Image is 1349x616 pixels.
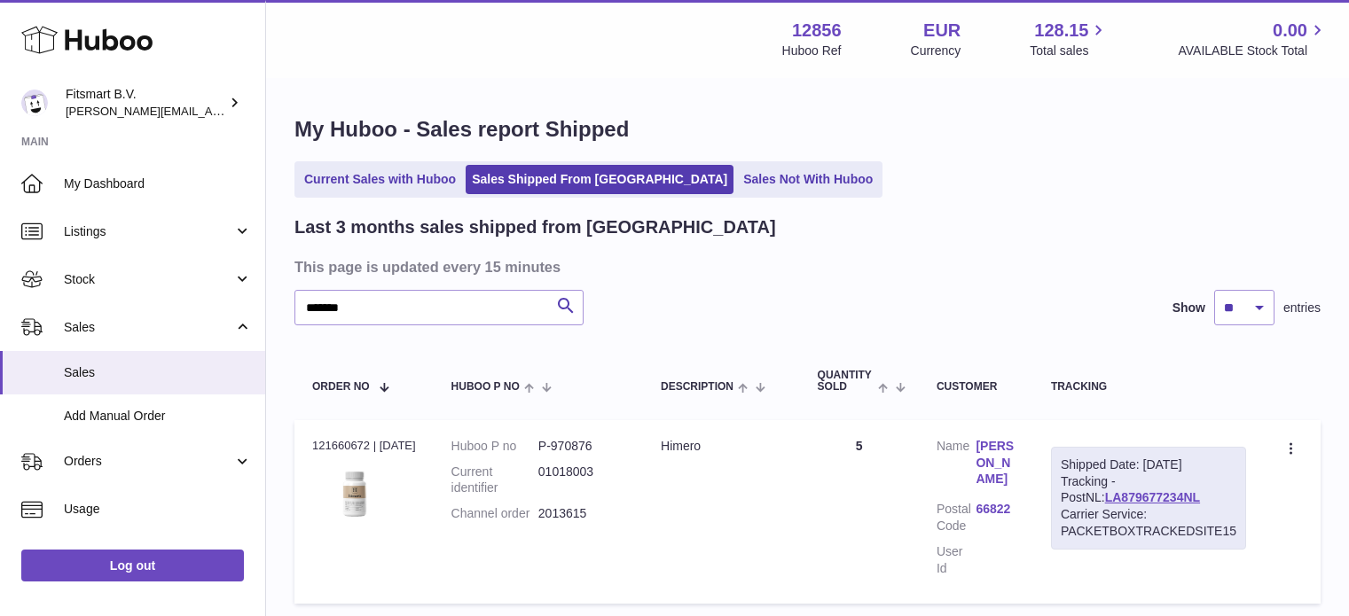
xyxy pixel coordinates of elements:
a: Log out [21,550,244,581]
div: Shipped Date: [DATE] [1061,456,1236,473]
a: LA879677234NL [1105,490,1200,504]
span: Sales [64,364,252,381]
h3: This page is updated every 15 minutes [294,257,1316,277]
td: 5 [800,420,919,604]
h2: Last 3 months sales shipped from [GEOGRAPHIC_DATA] [294,215,776,239]
a: 0.00 AVAILABLE Stock Total [1178,19,1328,59]
dt: Huboo P no [451,438,538,455]
dt: User Id [937,543,976,577]
a: 128.15 Total sales [1030,19,1109,59]
div: Tracking - PostNL: [1051,447,1246,550]
div: Customer [937,381,1016,393]
span: entries [1283,300,1321,316]
span: Total sales [1030,43,1109,59]
dd: P-970876 [538,438,625,455]
span: Orders [64,453,233,470]
h1: My Huboo - Sales report Shipped [294,115,1321,144]
a: Sales Shipped From [GEOGRAPHIC_DATA] [466,165,733,194]
span: 0.00 [1273,19,1307,43]
span: Sales [64,319,233,336]
div: Currency [911,43,961,59]
div: Himero [661,438,782,455]
span: Order No [312,381,370,393]
div: Huboo Ref [782,43,842,59]
div: Carrier Service: PACKETBOXTRACKEDSITE15 [1061,506,1236,540]
span: Quantity Sold [818,370,874,393]
span: 128.15 [1034,19,1088,43]
span: [PERSON_NAME][EMAIL_ADDRESS][DOMAIN_NAME] [66,104,356,118]
span: Description [661,381,733,393]
span: Huboo P no [451,381,520,393]
dt: Current identifier [451,464,538,497]
div: Fitsmart B.V. [66,86,225,120]
span: AVAILABLE Stock Total [1178,43,1328,59]
img: 128561711358723.png [312,459,401,524]
dt: Postal Code [937,501,976,534]
a: Current Sales with Huboo [298,165,462,194]
dt: Channel order [451,505,538,522]
dd: 01018003 [538,464,625,497]
dt: Name [937,438,976,493]
span: Listings [64,223,233,240]
label: Show [1173,300,1205,316]
a: 66822 [976,501,1015,518]
span: Add Manual Order [64,408,252,425]
div: 121660672 | [DATE] [312,438,416,454]
a: [PERSON_NAME] [976,438,1015,488]
div: Tracking [1051,381,1246,393]
span: My Dashboard [64,175,252,192]
span: Usage [64,501,252,518]
strong: 12856 [792,19,842,43]
strong: EUR [923,19,961,43]
img: jonathan@leaderoo.com [21,90,48,116]
a: Sales Not With Huboo [737,165,879,194]
span: Stock [64,271,233,288]
dd: 2013615 [538,505,625,522]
